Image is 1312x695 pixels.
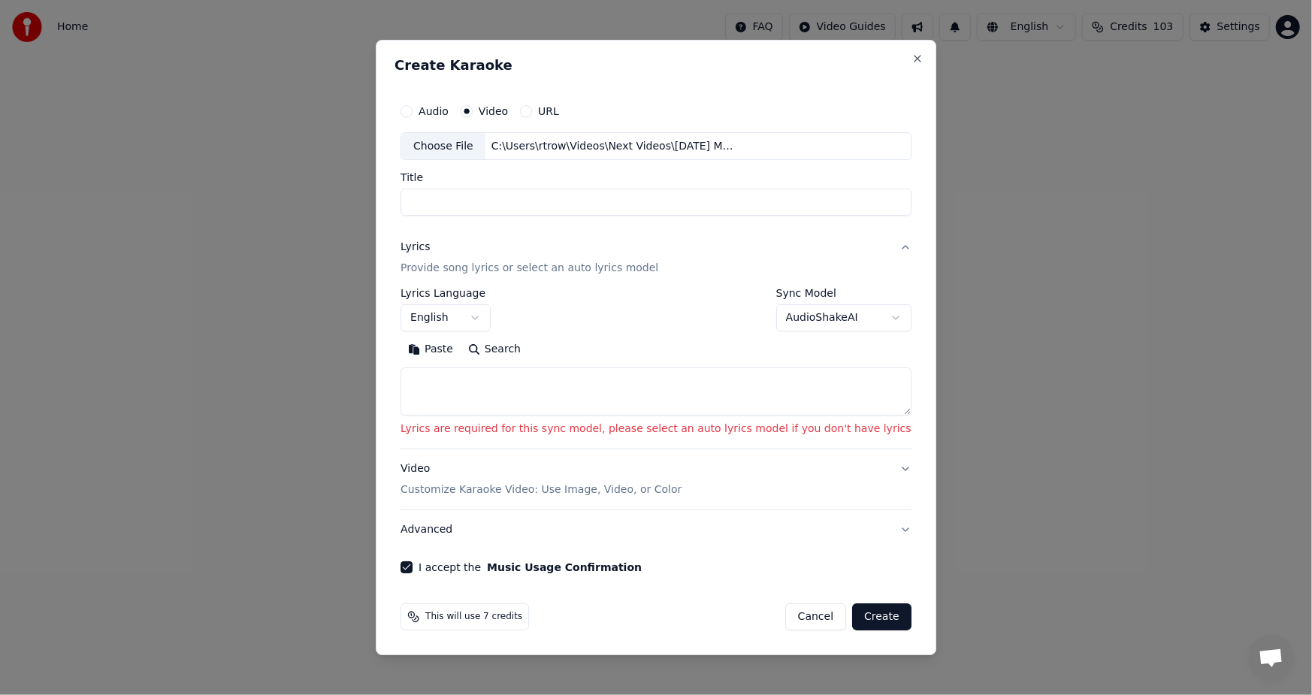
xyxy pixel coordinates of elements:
div: Video [401,461,682,497]
div: LyricsProvide song lyrics or select an auto lyrics model [401,289,911,449]
h2: Create Karaoke [395,59,917,72]
label: I accept the [419,562,642,573]
label: Video [479,106,508,116]
div: C:\Users\rtrow\Videos\Next Videos\[DATE] Mornin’ Ain’t for Sinners Like Me - V1.mp4 [485,139,741,154]
label: Sync Model [776,289,911,299]
p: Customize Karaoke Video: Use Image, Video, or Color [401,482,682,497]
button: Paste [401,338,461,362]
label: Lyrics Language [401,289,491,299]
span: This will use 7 credits [425,611,522,623]
button: I accept the [487,562,642,573]
div: Lyrics [401,240,430,255]
label: Title [401,173,911,183]
label: URL [538,106,559,116]
button: Search [461,338,528,362]
button: VideoCustomize Karaoke Video: Use Image, Video, or Color [401,449,911,509]
button: Create [852,603,911,630]
p: Lyrics are required for this sync model, please select an auto lyrics model if you don't have lyrics [401,422,911,437]
p: Provide song lyrics or select an auto lyrics model [401,261,658,276]
button: Advanced [401,510,911,549]
label: Audio [419,106,449,116]
button: LyricsProvide song lyrics or select an auto lyrics model [401,228,911,289]
div: Choose File [401,133,485,160]
button: Cancel [785,603,846,630]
